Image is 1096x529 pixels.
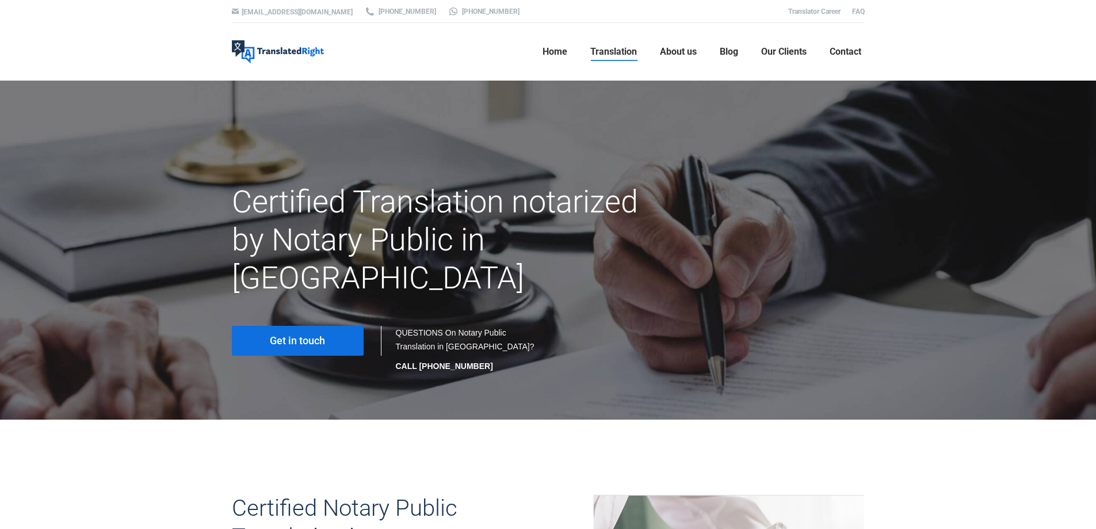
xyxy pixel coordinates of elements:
a: Our Clients [758,33,810,70]
a: Get in touch [232,326,364,356]
strong: CALL [PHONE_NUMBER] [396,361,493,371]
a: [PHONE_NUMBER] [364,6,436,17]
a: [EMAIL_ADDRESS][DOMAIN_NAME] [242,8,353,16]
a: Blog [716,33,742,70]
span: Blog [720,46,738,58]
span: Contact [830,46,861,58]
img: Translated Right [232,40,324,63]
a: Contact [826,33,865,70]
h1: Certified Translation notarized by Notary Public in [GEOGRAPHIC_DATA] [232,183,648,297]
span: Home [543,46,567,58]
span: Our Clients [761,46,807,58]
div: QUESTIONS On Notary Public Translation in [GEOGRAPHIC_DATA]? [396,326,537,373]
span: Translation [590,46,637,58]
a: [PHONE_NUMBER] [448,6,520,17]
span: Get in touch [270,335,325,347]
a: Translator Career [788,7,841,16]
a: Translation [587,33,640,70]
span: About us [660,46,697,58]
a: About us [656,33,700,70]
a: FAQ [852,7,865,16]
a: Home [539,33,571,70]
